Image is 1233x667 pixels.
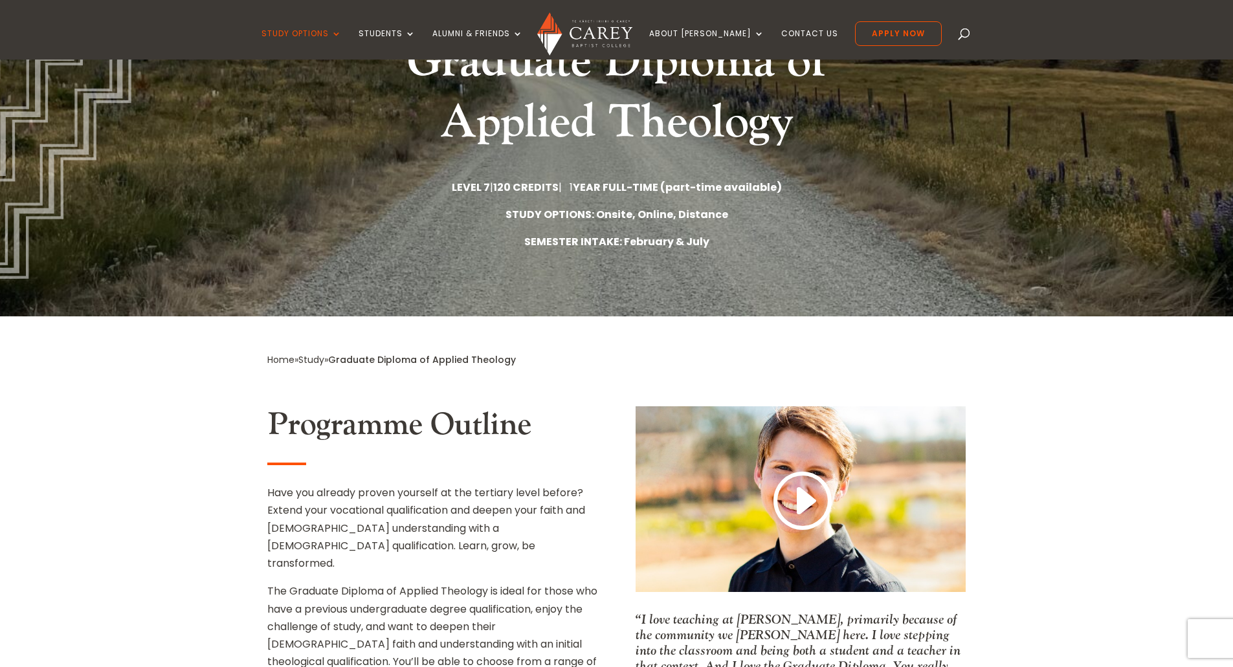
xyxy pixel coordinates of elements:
[573,180,782,195] strong: YEAR FULL-TIME (part-time available)
[298,353,324,366] a: Study
[452,180,490,195] strong: LEVEL 7
[649,29,764,60] a: About [PERSON_NAME]
[267,353,294,366] a: Home
[359,29,416,60] a: Students
[267,484,597,582] p: Have you already proven yourself at the tertiary level before? Extend your vocational qualificati...
[328,353,516,366] span: Graduate Diploma of Applied Theology
[781,29,838,60] a: Contact Us
[855,21,942,46] a: Apply Now
[267,179,966,196] p: | | 1
[505,207,728,222] strong: STUDY OPTIONS: Onsite, Online, Distance
[524,234,709,249] strong: SEMESTER INTAKE: February & July
[374,32,860,159] h1: Graduate Diploma of Applied Theology
[537,12,632,56] img: Carey Baptist College
[432,29,523,60] a: Alumni & Friends
[493,180,559,195] strong: 120 CREDITS
[261,29,342,60] a: Study Options
[267,406,597,450] h2: Programme Outline
[267,353,516,366] span: » »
